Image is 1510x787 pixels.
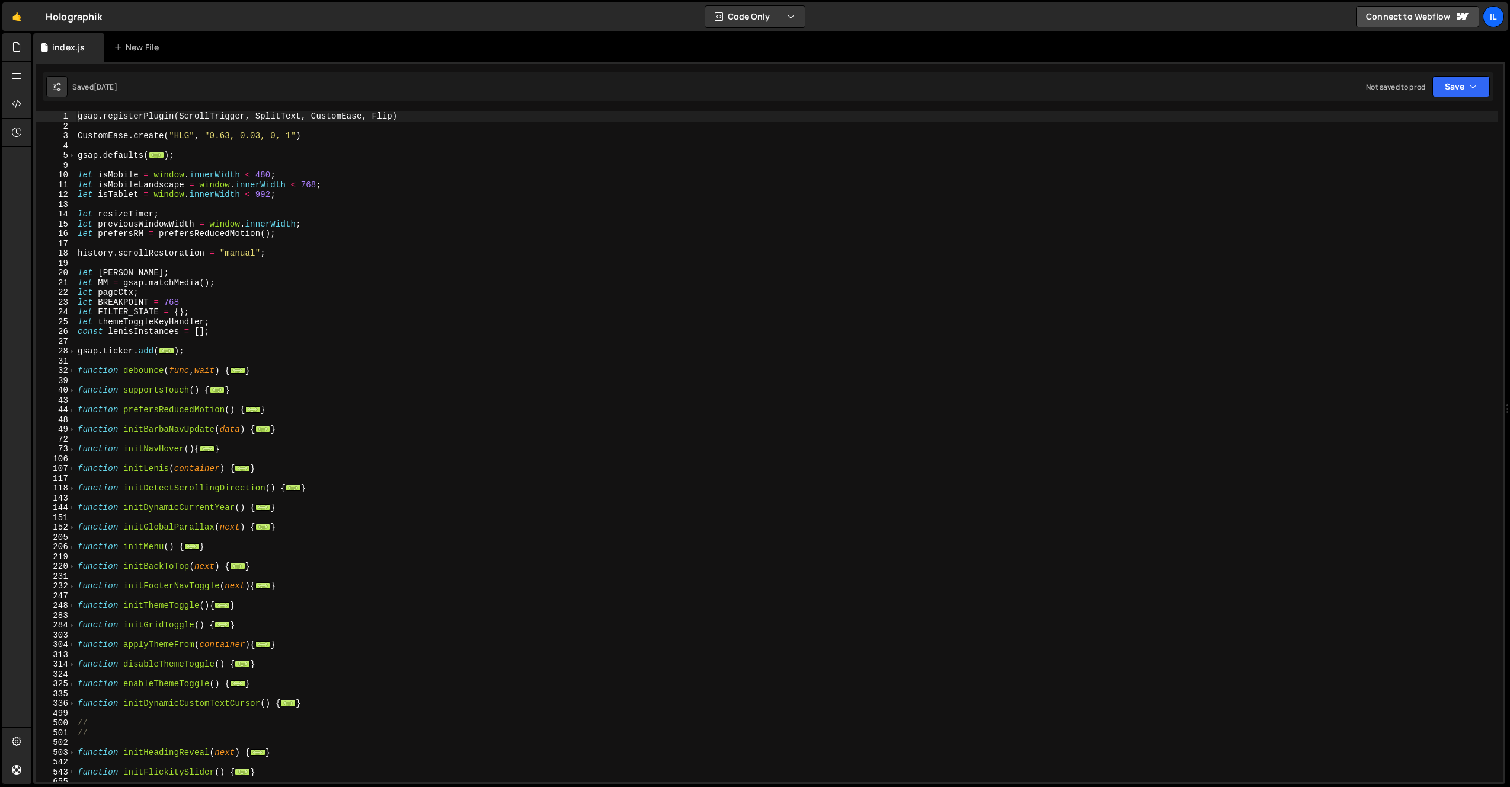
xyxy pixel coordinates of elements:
div: 118 [36,483,76,493]
span: ... [255,641,271,648]
div: 151 [36,513,76,523]
div: 219 [36,552,76,562]
div: 143 [36,493,76,504]
div: 542 [36,757,76,767]
div: 39 [36,376,76,386]
div: 503 [36,748,76,758]
div: 48 [36,415,76,425]
div: 19 [36,259,76,269]
div: 22 [36,288,76,298]
div: 44 [36,405,76,415]
div: 324 [36,670,76,680]
div: 117 [36,474,76,484]
div: 17 [36,239,76,249]
div: 18 [36,248,76,259]
div: 3 [36,131,76,141]
a: Connect to Webflow [1356,6,1479,27]
a: 🤙 [2,2,31,31]
div: 231 [36,572,76,582]
div: 303 [36,630,76,641]
span: ... [235,661,251,667]
div: 500 [36,718,76,728]
span: ... [245,406,261,413]
div: 4 [36,141,76,151]
div: 144 [36,503,76,513]
div: 232 [36,581,76,591]
div: 49 [36,425,76,435]
div: 10 [36,170,76,180]
div: 106 [36,454,76,464]
div: 206 [36,542,76,552]
div: 543 [36,767,76,778]
div: 40 [36,385,76,396]
div: 336 [36,699,76,709]
div: 20 [36,268,76,278]
div: 2 [36,122,76,132]
div: 655 [36,777,76,787]
span: ... [255,426,271,432]
div: 43 [36,396,76,406]
span: ... [255,504,271,511]
span: ... [235,465,251,471]
span: ... [255,582,271,589]
div: 27 [36,337,76,347]
div: 313 [36,650,76,660]
span: ... [210,387,225,393]
div: 247 [36,591,76,601]
span: ... [230,563,245,569]
div: 501 [36,728,76,738]
div: 283 [36,611,76,621]
span: ... [250,748,265,755]
span: ... [286,485,301,491]
div: 25 [36,317,76,327]
div: 502 [36,738,76,748]
span: ... [281,700,296,706]
div: 21 [36,278,76,288]
div: 304 [36,640,76,650]
a: Il [1483,6,1504,27]
span: ... [255,524,271,530]
div: 152 [36,522,76,533]
div: 32 [36,366,76,376]
div: 12 [36,190,76,200]
div: index.js [52,42,85,53]
div: 15 [36,219,76,230]
div: 31 [36,356,76,367]
div: 13 [36,200,76,210]
span: ... [215,602,231,608]
div: Holographik [46,9,103,24]
div: 314 [36,659,76,670]
div: 248 [36,601,76,611]
span: ... [200,445,215,452]
div: New File [114,42,164,53]
div: 205 [36,533,76,543]
div: 11 [36,180,76,190]
span: ... [230,367,245,374]
span: ... [215,622,231,628]
div: 325 [36,679,76,689]
div: 5 [36,151,76,161]
div: 335 [36,689,76,699]
div: 499 [36,709,76,719]
div: 1 [36,111,76,122]
div: Saved [72,82,117,92]
div: 284 [36,620,76,630]
button: Code Only [705,6,805,27]
div: 23 [36,298,76,308]
div: 107 [36,464,76,474]
div: 72 [36,435,76,445]
div: 16 [36,229,76,239]
div: 24 [36,307,76,317]
span: ... [230,680,245,687]
span: ... [184,543,200,550]
div: 14 [36,209,76,219]
div: 26 [36,327,76,337]
div: 73 [36,444,76,454]
span: ... [149,152,164,158]
span: ... [159,348,174,354]
div: 220 [36,562,76,572]
span: ... [235,768,251,775]
button: Save [1432,76,1490,97]
div: 9 [36,161,76,171]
